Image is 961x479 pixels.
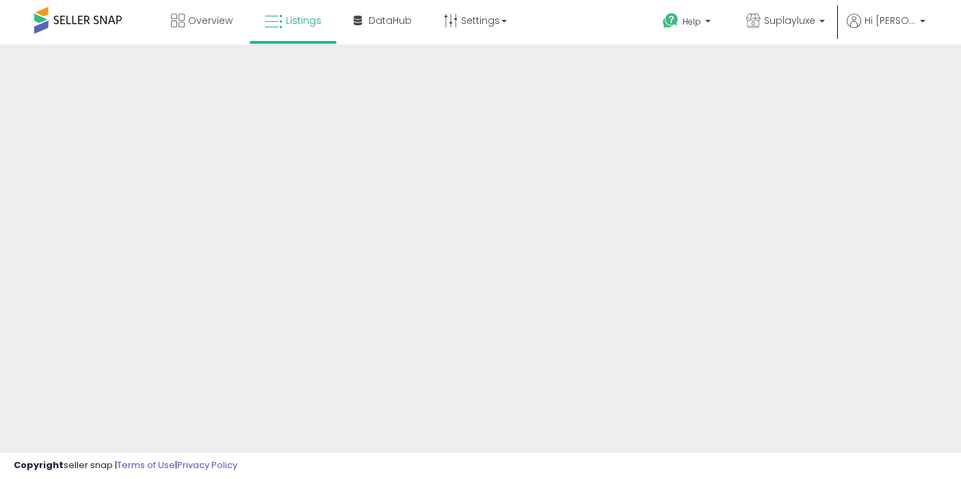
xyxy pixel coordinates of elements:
div: seller snap | | [14,459,237,472]
i: Get Help [662,12,679,29]
span: Suplayluxe [764,14,815,27]
span: Help [683,16,701,27]
a: Hi [PERSON_NAME] [847,14,925,44]
strong: Copyright [14,459,64,471]
a: Help [652,2,724,44]
span: Listings [286,14,321,27]
a: Terms of Use [117,459,175,471]
span: DataHub [369,14,412,27]
span: Hi [PERSON_NAME] [865,14,916,27]
span: Overview [188,14,233,27]
a: Privacy Policy [177,459,237,471]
